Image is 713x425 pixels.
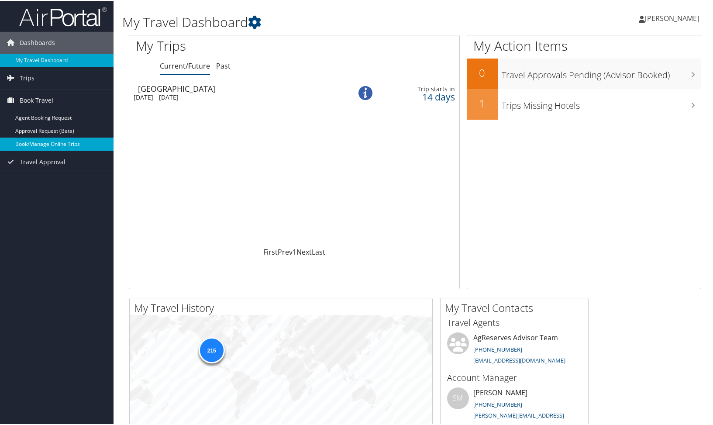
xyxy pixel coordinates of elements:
[198,336,224,363] div: 215
[312,246,325,256] a: Last
[134,300,432,314] h2: My Travel History
[639,4,708,31] a: [PERSON_NAME]
[473,345,522,352] a: [PHONE_NUMBER]
[467,65,498,79] h2: 0
[467,95,498,110] h2: 1
[467,58,701,88] a: 0Travel Approvals Pending (Advisor Booked)
[502,64,701,80] h3: Travel Approvals Pending (Advisor Booked)
[20,31,55,53] span: Dashboards
[473,400,522,408] a: [PHONE_NUMBER]
[136,36,315,54] h1: My Trips
[388,92,455,100] div: 14 days
[293,246,296,256] a: 1
[263,246,278,256] a: First
[467,88,701,119] a: 1Trips Missing Hotels
[447,316,582,328] h3: Travel Agents
[388,84,455,92] div: Trip starts in
[467,36,701,54] h1: My Action Items
[134,93,335,100] div: [DATE] - [DATE]
[278,246,293,256] a: Prev
[138,84,340,92] div: [GEOGRAPHIC_DATA]
[216,60,231,70] a: Past
[502,94,701,111] h3: Trips Missing Hotels
[20,150,65,172] span: Travel Approval
[358,85,372,99] img: alert-flat-solid-info.png
[443,332,586,367] li: AgReserves Advisor Team
[447,371,582,383] h3: Account Manager
[160,60,210,70] a: Current/Future
[20,89,53,111] span: Book Travel
[445,300,588,314] h2: My Travel Contacts
[473,356,565,363] a: [EMAIL_ADDRESS][DOMAIN_NAME]
[20,66,34,88] span: Trips
[296,246,312,256] a: Next
[447,387,469,408] div: SM
[645,13,699,22] span: [PERSON_NAME]
[122,12,513,31] h1: My Travel Dashboard
[19,6,107,26] img: airportal-logo.png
